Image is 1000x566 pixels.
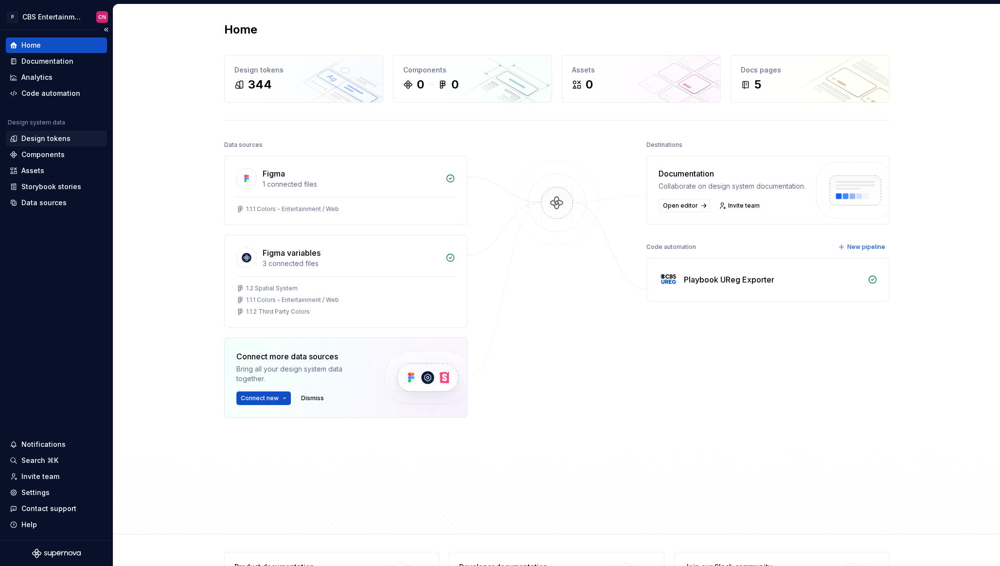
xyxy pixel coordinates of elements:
div: Design tokens [234,65,373,75]
div: Home [21,40,41,50]
div: 0 [417,77,424,92]
a: Settings [6,485,107,500]
a: Analytics [6,70,107,85]
a: Invite team [716,199,764,212]
div: Documentation [659,168,805,179]
div: 3 connected files [263,259,440,268]
a: Design tokens [6,131,107,146]
a: Documentation [6,53,107,69]
button: Dismiss [297,391,328,405]
div: CN [98,13,106,21]
button: Collapse sidebar [99,23,113,36]
a: Figma variables3 connected files1.2 Spatial System1.1.1 Colors - Entertainment / Web1.1.2 Third P... [224,235,467,328]
button: Search ⌘K [6,453,107,468]
div: 5 [754,77,761,92]
div: 344 [248,77,272,92]
a: Storybook stories [6,179,107,195]
a: Design tokens344 [224,55,383,103]
div: Playbook UReg Exporter [684,274,774,285]
div: Collaborate on design system documentation. [659,181,805,191]
div: Bring all your design system data together. [236,364,368,384]
a: Code automation [6,86,107,101]
div: 0 [451,77,459,92]
div: Docs pages [741,65,879,75]
div: Code automation [21,88,80,98]
div: 1.1.2 Third Party Colors [246,308,310,316]
div: Components [21,150,65,159]
div: Data sources [224,138,263,152]
button: Connect new [236,391,291,405]
a: Open editor [659,199,710,212]
button: Notifications [6,437,107,452]
div: 1.1.1 Colors - Entertainment / Web [246,296,339,304]
div: Search ⌘K [21,456,58,465]
button: Help [6,517,107,532]
div: Figma variables [263,247,321,259]
span: Dismiss [301,394,324,402]
span: Open editor [663,202,698,210]
span: New pipeline [847,243,885,251]
div: Destinations [646,138,682,152]
div: 1 connected files [263,179,440,189]
a: Home [6,37,107,53]
div: Invite team [21,472,59,481]
div: 1.1.1 Colors - Entertainment / Web [246,205,339,213]
svg: Supernova Logo [32,548,81,558]
h2: Home [224,22,257,37]
div: Connect more data sources [236,351,368,362]
div: Analytics [21,72,53,82]
div: Components [403,65,542,75]
a: Figma1 connected files1.1.1 Colors - Entertainment / Web [224,156,467,225]
div: Storybook stories [21,182,81,192]
div: Documentation [21,56,73,66]
div: Help [21,520,37,530]
div: Design tokens [21,134,71,143]
div: Contact support [21,504,76,513]
button: Contact support [6,501,107,516]
a: Assets [6,163,107,178]
div: P [7,11,18,23]
div: Notifications [21,440,66,449]
div: Design system data [8,119,65,126]
a: Data sources [6,195,107,211]
button: New pipeline [835,240,890,254]
a: Components00 [393,55,552,103]
span: Connect new [241,394,279,402]
div: 1.2 Spatial System [246,284,298,292]
a: Components [6,147,107,162]
a: Docs pages5 [731,55,890,103]
div: Settings [21,488,50,497]
span: Invite team [728,202,760,210]
div: CBS Entertainment: Web (UReg) [22,12,85,22]
div: Assets [572,65,711,75]
a: Assets0 [562,55,721,103]
a: Invite team [6,469,107,484]
div: Assets [21,166,44,176]
div: Figma [263,168,285,179]
div: 0 [586,77,593,92]
div: Data sources [21,198,67,208]
button: PCBS Entertainment: Web (UReg)CN [2,6,111,27]
div: Code automation [646,240,696,254]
